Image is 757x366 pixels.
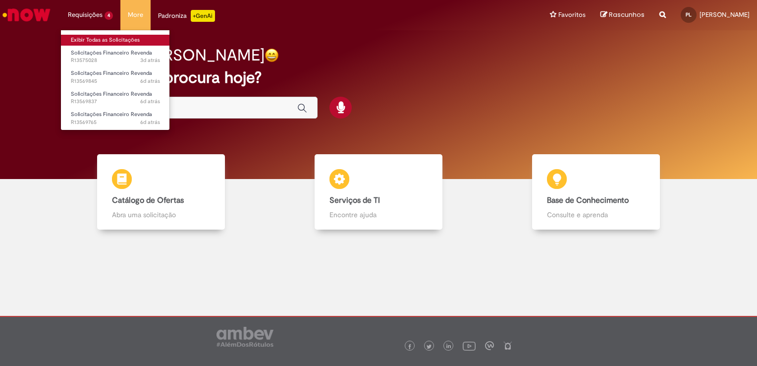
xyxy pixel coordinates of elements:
[265,48,279,62] img: happy-face.png
[61,48,170,66] a: Aberto R13575028 : Solicitações Financeiro Revenda
[61,89,170,107] a: Aberto R13569837 : Solicitações Financeiro Revenda
[75,47,265,64] h2: Bom dia, [PERSON_NAME]
[140,77,160,85] span: 6d atrás
[503,341,512,350] img: logo_footer_naosei.png
[140,98,160,105] span: 6d atrás
[446,344,451,350] img: logo_footer_linkedin.png
[600,10,645,20] a: Rascunhos
[71,69,152,77] span: Solicitações Financeiro Revenda
[71,57,160,64] span: R13575028
[105,11,113,20] span: 4
[71,49,152,57] span: Solicitações Financeiro Revenda
[52,154,270,230] a: Catálogo de Ofertas Abra uma solicitação
[547,210,645,220] p: Consulte e aprenda
[427,344,432,349] img: logo_footer_twitter.png
[485,341,494,350] img: logo_footer_workplace.png
[609,10,645,19] span: Rascunhos
[140,98,160,105] time: 26/09/2025 10:38:36
[463,339,476,352] img: logo_footer_youtube.png
[128,10,143,20] span: More
[547,195,629,205] b: Base de Conhecimento
[1,5,52,25] img: ServiceNow
[71,90,152,98] span: Solicitações Financeiro Revenda
[71,98,160,106] span: R13569837
[71,111,152,118] span: Solicitações Financeiro Revenda
[191,10,215,22] p: +GenAi
[75,69,682,86] h2: O que você procura hoje?
[329,210,428,220] p: Encontre ajuda
[407,344,412,349] img: logo_footer_facebook.png
[112,195,184,205] b: Catálogo de Ofertas
[71,77,160,85] span: R13569845
[61,35,170,46] a: Exibir Todas as Solicitações
[216,327,273,347] img: logo_footer_ambev_rotulo_gray.png
[140,57,160,64] span: 3d atrás
[270,154,487,230] a: Serviços de TI Encontre ajuda
[60,30,170,130] ul: Requisições
[140,119,160,126] time: 26/09/2025 10:27:15
[700,10,750,19] span: [PERSON_NAME]
[61,109,170,127] a: Aberto R13569765 : Solicitações Financeiro Revenda
[140,57,160,64] time: 29/09/2025 08:46:06
[140,119,160,126] span: 6d atrás
[558,10,586,20] span: Favoritos
[329,195,380,205] b: Serviços de TI
[140,77,160,85] time: 26/09/2025 10:39:48
[487,154,705,230] a: Base de Conhecimento Consulte e aprenda
[158,10,215,22] div: Padroniza
[112,210,210,220] p: Abra uma solicitação
[71,119,160,126] span: R13569765
[61,68,170,86] a: Aberto R13569845 : Solicitações Financeiro Revenda
[68,10,103,20] span: Requisições
[686,11,692,18] span: PL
